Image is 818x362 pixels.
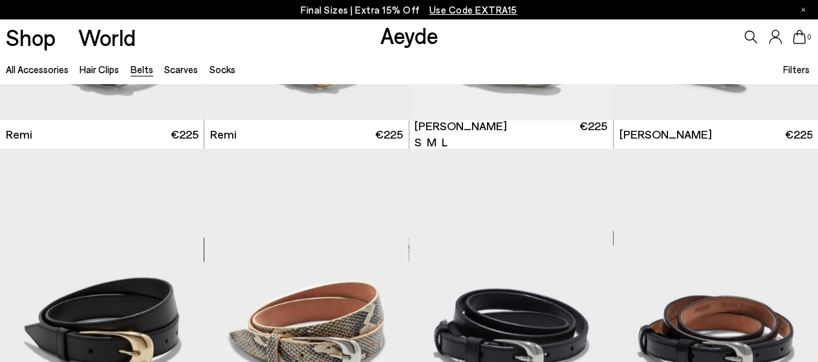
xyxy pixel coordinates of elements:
[375,126,403,142] span: €225
[6,126,32,142] span: Remi
[131,63,153,75] a: Belts
[784,126,812,142] span: €225
[210,63,235,75] a: Socks
[409,120,613,149] a: [PERSON_NAME] S M L €225
[579,118,607,150] span: €225
[614,120,818,149] a: [PERSON_NAME] €225
[380,21,438,49] a: Aeyde
[6,63,69,75] a: All accessories
[427,134,436,150] li: M
[442,134,447,150] li: L
[806,34,812,41] span: 0
[171,126,199,142] span: €225
[414,134,448,150] ul: variant
[80,63,119,75] a: Hair Clips
[414,118,507,134] span: [PERSON_NAME]
[619,126,711,142] span: [PERSON_NAME]
[301,2,517,18] p: Final Sizes | Extra 15% Off
[429,4,517,16] span: Navigate to /collections/ss25-final-sizes
[164,63,198,75] a: Scarves
[793,30,806,44] a: 0
[78,26,136,49] a: World
[204,120,408,149] a: Remi €225
[783,63,810,75] span: Filters
[6,26,56,49] a: Shop
[414,134,422,150] li: S
[210,126,237,142] span: Remi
